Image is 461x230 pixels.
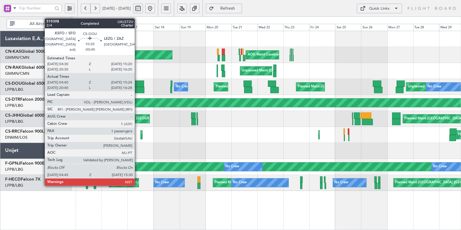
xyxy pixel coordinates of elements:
span: CS-JHH [5,113,20,118]
div: Sat 25 [335,24,361,31]
a: GMMN/CMN [5,71,29,76]
a: F-GPNJFalcon 900EX [5,161,48,165]
a: LFPB/LBG [5,183,23,188]
a: LFPB/LBG [5,167,23,172]
div: Planned Maint Lagos ([PERSON_NAME]) [142,130,205,139]
div: Planned Maint [GEOGRAPHIC_DATA] ([GEOGRAPHIC_DATA]) [298,82,393,91]
div: Thu 16 [102,24,127,31]
span: F-GPNJ [5,161,20,165]
span: CS-DTR [5,97,20,102]
a: CS-DOUGlobal 6500 [5,81,46,86]
div: Mon 20 [205,24,231,31]
div: [DATE] [73,18,83,23]
button: All Aircraft [7,19,65,29]
div: Fri 17 [127,24,153,31]
div: Planned Maint [GEOGRAPHIC_DATA] ([GEOGRAPHIC_DATA]) [113,114,208,123]
div: Sun 19 [180,24,205,31]
span: F-HECD [5,177,21,181]
div: No Crew [225,162,239,171]
div: Unplanned Maint [GEOGRAPHIC_DATA] ([GEOGRAPHIC_DATA]) [242,66,341,75]
button: Refresh [206,4,242,13]
div: AOG Maint Paris ([GEOGRAPHIC_DATA]) [40,162,104,171]
a: CN-RAKGlobal 6000 [5,65,46,70]
span: All Aircraft [16,22,63,26]
span: CN-KAS [5,49,21,54]
div: No Crew [176,82,190,91]
span: CS-DOU [5,81,22,86]
div: Wed 15 [76,24,102,31]
div: No Crew [433,162,447,171]
div: No Crew [233,178,247,187]
div: Wed 22 [257,24,283,31]
div: Thu 23 [283,24,309,31]
div: Quick Links [369,6,390,12]
a: GMMN/CMN [5,55,29,60]
a: CS-RRCFalcon 900LX [5,129,47,134]
div: Sun 26 [361,24,387,31]
a: CS-DTRFalcon 2000 [5,97,44,102]
div: Planned Maint [GEOGRAPHIC_DATA] ([GEOGRAPHIC_DATA]) [215,178,309,187]
div: Tue 28 [413,24,439,31]
a: CS-JHHGlobal 6000 [5,113,44,118]
div: No Crew [428,82,441,91]
div: Mon 27 [387,24,413,31]
span: [DATE] - [DATE] [102,6,131,11]
span: Refresh [215,6,240,11]
span: CN-RAK [5,65,21,70]
div: AOG Maint Casablanca ([PERSON_NAME] Intl) [247,50,319,59]
a: CN-KASGlobal 5000 [5,49,45,54]
a: LFPB/LBG [5,119,23,124]
div: Planned Maint [215,82,237,91]
div: Sat 18 [154,24,180,31]
input: Trip Number [19,4,53,13]
a: LFPB/LBG [5,103,23,108]
span: CS-RRC [5,129,20,134]
button: Quick Links [357,4,402,13]
a: DNMM/LOS [5,135,27,140]
div: Unplanned Maint [GEOGRAPHIC_DATA] ([GEOGRAPHIC_DATA]) [111,178,210,187]
div: No Crew [155,178,169,187]
a: F-HECDFalcon 7X [5,177,41,181]
div: Tue 21 [231,24,257,31]
div: Fri 24 [309,24,335,31]
div: No Crew [334,178,348,187]
a: LFPB/LBG [5,87,23,92]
